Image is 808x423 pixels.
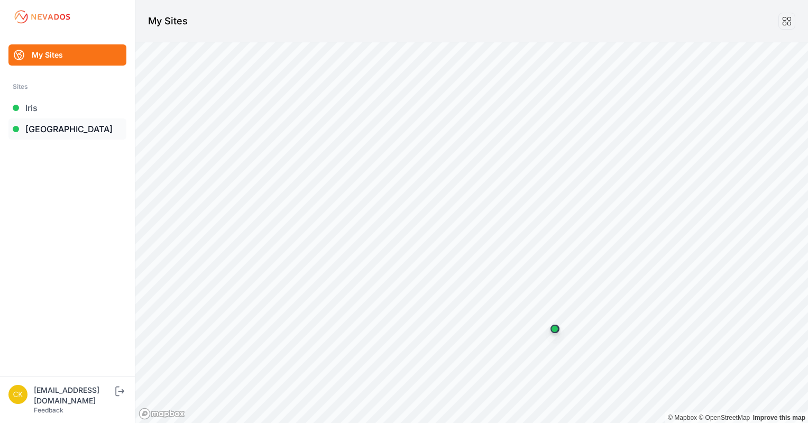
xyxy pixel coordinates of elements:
[699,414,750,421] a: OpenStreetMap
[8,44,126,66] a: My Sites
[34,406,63,414] a: Feedback
[668,414,697,421] a: Mapbox
[135,42,808,423] canvas: Map
[8,385,27,404] img: ckent@prim.com
[13,80,122,93] div: Sites
[34,385,113,406] div: [EMAIL_ADDRESS][DOMAIN_NAME]
[753,414,805,421] a: Map feedback
[148,14,188,29] h1: My Sites
[8,97,126,118] a: Iris
[544,318,565,339] div: Map marker
[13,8,72,25] img: Nevados
[139,408,185,420] a: Mapbox logo
[8,118,126,140] a: [GEOGRAPHIC_DATA]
